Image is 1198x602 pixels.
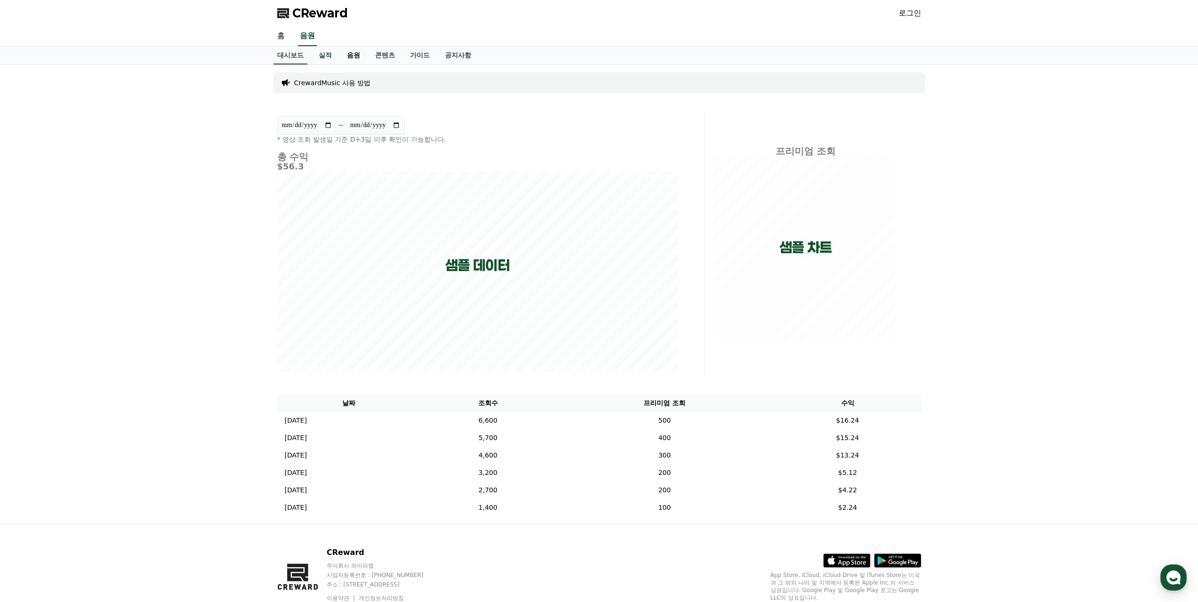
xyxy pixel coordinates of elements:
[774,429,921,447] td: $15.24
[294,78,371,88] a: CrewardMusic 사용 방법
[359,595,404,602] a: 개인정보처리방침
[339,47,368,64] a: 음원
[774,447,921,464] td: $13.24
[292,6,348,21] span: CReward
[277,152,678,162] h4: 총 수익
[555,429,774,447] td: 400
[780,239,832,256] p: 샘플 차트
[774,394,921,412] th: 수익
[285,416,307,425] p: [DATE]
[62,298,121,322] a: 대화
[285,468,307,478] p: [DATE]
[437,47,479,64] a: 공지사항
[555,447,774,464] td: 300
[421,394,555,412] th: 조회수
[421,412,555,429] td: 6,600
[421,464,555,482] td: 3,200
[555,412,774,429] td: 500
[368,47,402,64] a: 콘텐츠
[327,571,442,579] p: 사업자등록번호 : [PHONE_NUMBER]
[327,581,442,588] p: 주소 : [STREET_ADDRESS]
[421,429,555,447] td: 5,700
[277,135,678,144] p: * 영상 조회 발생일 기준 D+3일 이후 확인이 가능합니다.
[285,485,307,495] p: [DATE]
[774,464,921,482] td: $5.12
[421,499,555,516] td: 1,400
[555,482,774,499] td: 200
[311,47,339,64] a: 실적
[121,298,181,322] a: 설정
[145,313,157,320] span: 설정
[285,450,307,460] p: [DATE]
[86,313,97,321] span: 대화
[338,120,344,131] p: ~
[713,146,899,156] h4: 프리미엄 조회
[555,499,774,516] td: 100
[327,562,442,570] p: 주식회사 와이피랩
[421,482,555,499] td: 2,700
[277,162,678,171] h5: $56.3
[270,26,292,46] a: 홈
[899,8,921,19] a: 로그인
[421,447,555,464] td: 4,600
[555,464,774,482] td: 200
[273,47,307,64] a: 대시보드
[277,394,421,412] th: 날짜
[445,257,510,274] p: 샘플 데이터
[30,313,35,320] span: 홈
[327,595,356,602] a: 이용약관
[774,499,921,516] td: $2.24
[774,412,921,429] td: $16.24
[555,394,774,412] th: 프리미엄 조회
[774,482,921,499] td: $4.22
[277,6,348,21] a: CReward
[402,47,437,64] a: 가이드
[285,433,307,443] p: [DATE]
[285,503,307,513] p: [DATE]
[771,571,921,602] p: App Store, iCloud, iCloud Drive 및 iTunes Store는 미국과 그 밖의 나라 및 지역에서 등록된 Apple Inc.의 서비스 상표입니다. Goo...
[327,547,442,558] p: CReward
[3,298,62,322] a: 홈
[298,26,317,46] a: 음원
